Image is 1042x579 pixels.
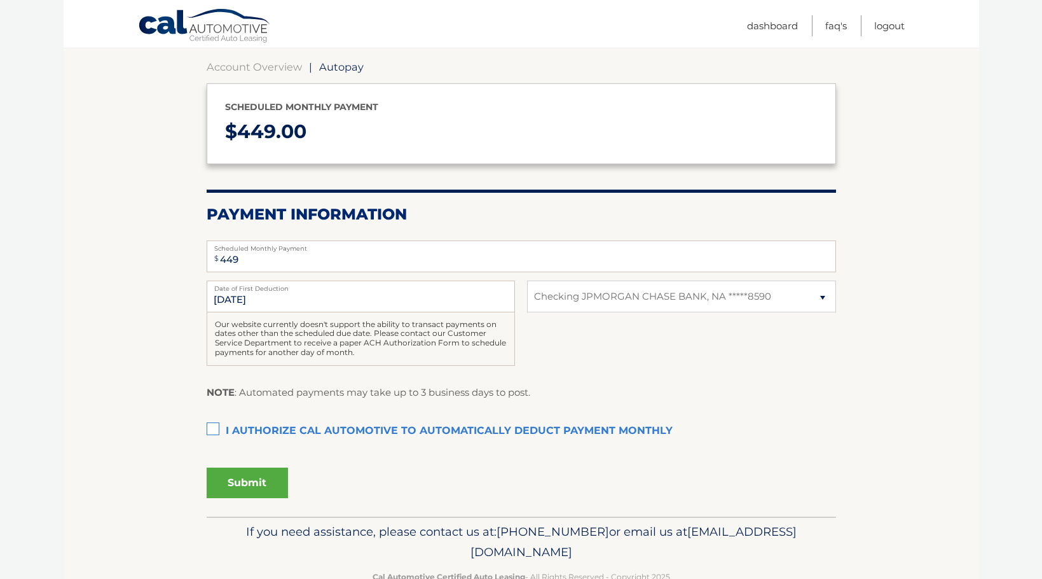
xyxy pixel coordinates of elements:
[207,205,836,224] h2: Payment Information
[207,60,302,73] a: Account Overview
[497,524,609,539] span: [PHONE_NUMBER]
[874,15,905,36] a: Logout
[225,99,818,115] p: Scheduled monthly payment
[309,60,312,73] span: |
[319,60,364,73] span: Autopay
[207,419,836,444] label: I authorize cal automotive to automatically deduct payment monthly
[225,115,818,149] p: $
[207,241,836,251] label: Scheduled Monthly Payment
[207,241,836,272] input: Payment Amount
[210,244,223,273] span: $
[470,524,797,559] span: [EMAIL_ADDRESS][DOMAIN_NAME]
[747,15,798,36] a: Dashboard
[825,15,847,36] a: FAQ's
[207,386,235,398] strong: NOTE
[207,384,530,401] p: : Automated payments may take up to 3 business days to post.
[215,522,828,562] p: If you need assistance, please contact us at: or email us at
[237,120,306,143] span: 449.00
[207,281,515,312] input: Payment Date
[138,8,271,45] a: Cal Automotive
[207,312,515,366] div: Our website currently doesn't support the ability to transact payments on dates other than the sc...
[207,468,288,498] button: Submit
[207,281,515,291] label: Date of First Deduction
